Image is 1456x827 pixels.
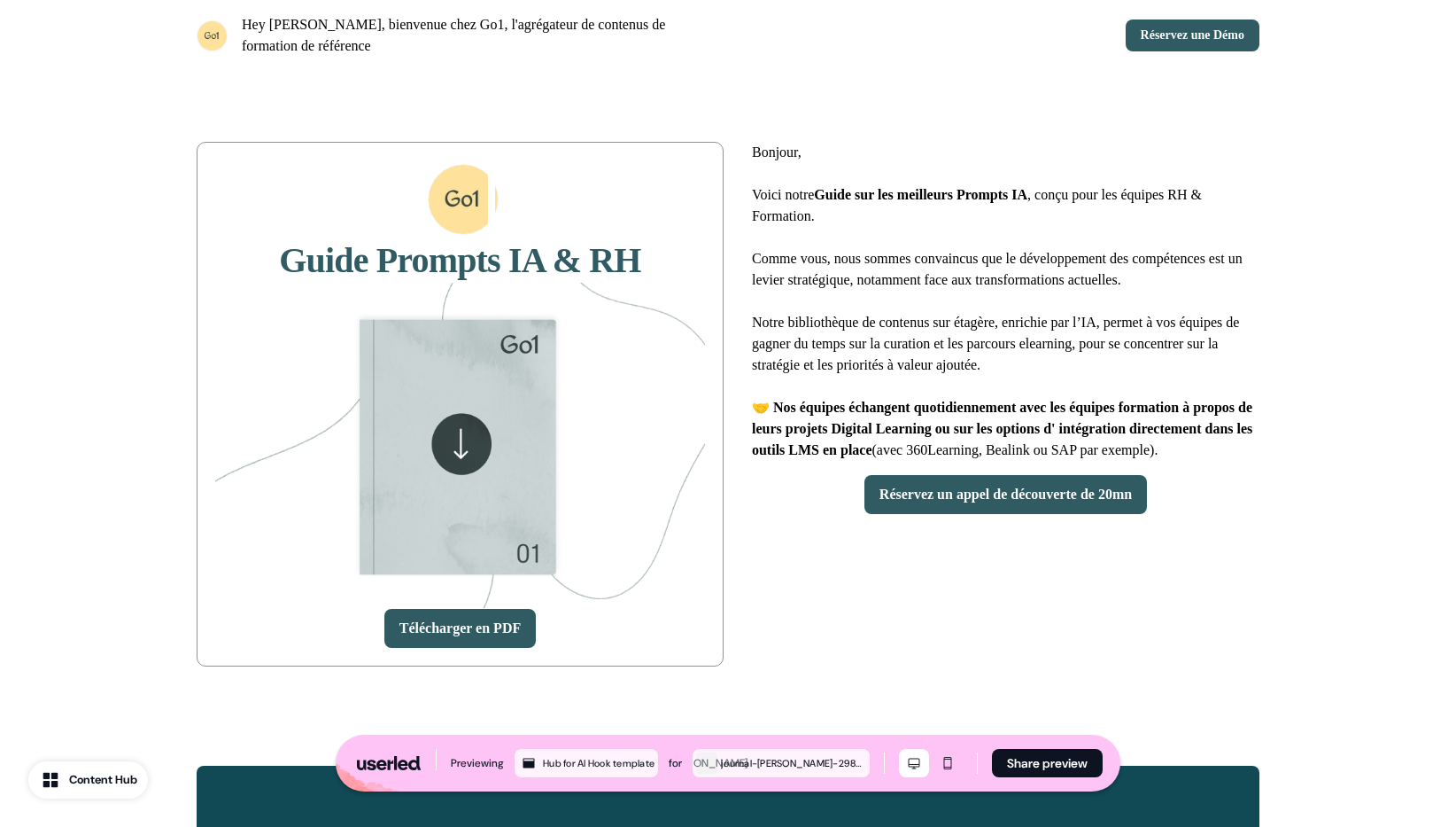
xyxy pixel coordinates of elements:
div: [PERSON_NAME] [665,754,747,772]
strong: Guide sur les meilleurs Prompts IA [814,187,1027,202]
button: Réservez un appel de découverte de 20mn [864,475,1147,514]
p: Hey [PERSON_NAME], bienvenue chez Go1, l'agrégateur de contenus de formation de référence [242,14,721,57]
button: Desktop mode [899,749,929,777]
p: Guide Prompts IA & RH [215,238,705,283]
div: for [669,754,682,772]
div: journal-[PERSON_NAME]-2988b9b1 [721,755,866,771]
p: Comme vous, nous sommes convaincus que le développement des compétences est un levier stratégique... [752,248,1259,376]
p: Bonjour, Voici notre , conçu pour les équipes RH & Formation. [752,142,1259,227]
a: Télécharger en PDF [384,609,536,648]
strong: 🤝 Nos équipes échangent quotidiennement avec les équipes formation à propos de leurs projets Digi... [752,400,1252,457]
button: Content Hub [28,761,148,799]
div: Hub for AI Hook template [543,755,654,771]
button: Share preview [992,749,1103,777]
button: Réservez une Démo [1126,20,1259,51]
button: Mobile mode [933,749,963,777]
div: Content Hub [69,771,137,789]
div: Previewing [451,754,504,772]
p: (avec 360Learning, Bealink ou SAP par exemple). [752,397,1259,461]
